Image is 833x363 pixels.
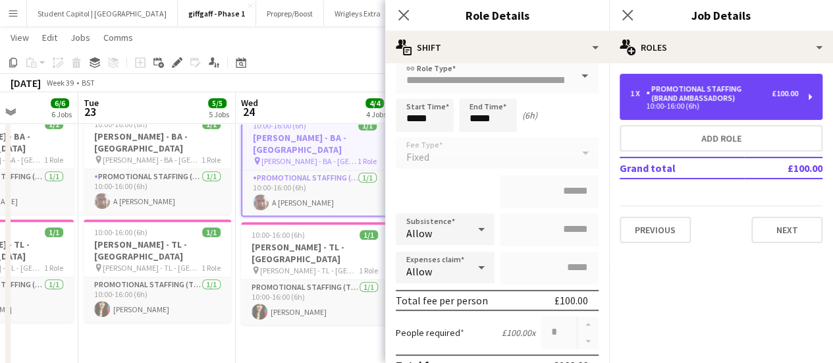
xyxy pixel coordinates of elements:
span: 1/1 [202,119,221,129]
app-card-role: Promotional Staffing (Team Leader)1/110:00-16:00 (6h)[PERSON_NAME] [241,280,389,325]
span: 1/1 [358,121,377,130]
div: £100.00 x [502,327,535,339]
button: Add role [620,125,822,152]
button: Wrigleys Extra [324,1,392,26]
span: Wed [241,97,258,109]
app-job-card: 10:00-16:00 (6h)1/1[PERSON_NAME] - TL - [GEOGRAPHIC_DATA] [PERSON_NAME] - TL - [GEOGRAPHIC_DATA]1... [84,219,231,322]
span: [PERSON_NAME] - BA - [GEOGRAPHIC_DATA] [103,155,202,165]
div: [DATE] [11,76,41,90]
button: Proprep/Boost [256,1,324,26]
label: People required [396,327,464,339]
div: Roles [609,32,833,63]
h3: Role Details [385,7,609,24]
span: 24 [239,104,258,119]
span: [PERSON_NAME] - TL - [GEOGRAPHIC_DATA] [103,263,202,273]
div: Total fee per person [396,294,488,307]
span: 10:00-16:00 (6h) [94,227,148,237]
a: Comms [98,29,138,46]
div: 5 Jobs [209,109,229,119]
td: £100.00 [744,157,822,179]
span: 1/1 [45,119,63,129]
span: 1/1 [45,227,63,237]
div: (6h) [522,109,537,121]
span: 23 [82,104,99,119]
span: Tue [84,97,99,109]
app-card-role: Promotional Staffing (Team Leader)1/110:00-16:00 (6h)[PERSON_NAME] [84,277,231,322]
td: Grand total [620,157,744,179]
div: £100.00 [554,294,588,307]
span: 10:00-16:00 (6h) [253,121,306,130]
h3: [PERSON_NAME] - BA - [GEOGRAPHIC_DATA] [84,130,231,154]
span: Jobs [70,32,90,43]
button: giffgaff - Phase 1 [178,1,256,26]
button: Student Capitol | [GEOGRAPHIC_DATA] [27,1,178,26]
h3: [PERSON_NAME] - TL - [GEOGRAPHIC_DATA] [84,238,231,262]
span: 4/4 [365,98,384,108]
span: 1/1 [360,230,378,240]
div: Shift [385,32,609,63]
a: Jobs [65,29,95,46]
span: 1 Role [44,155,63,165]
a: View [5,29,34,46]
h3: Job Details [609,7,833,24]
span: Allow [406,265,432,278]
span: 1 Role [202,155,221,165]
app-job-card: 10:00-16:00 (6h)1/1[PERSON_NAME] - TL - [GEOGRAPHIC_DATA] [PERSON_NAME] - TL - [GEOGRAPHIC_DATA]1... [241,222,389,325]
span: 5/5 [208,98,227,108]
span: [PERSON_NAME] - TL - [GEOGRAPHIC_DATA] [260,265,359,275]
div: 6 Jobs [51,109,72,119]
span: Edit [42,32,57,43]
app-card-role: Promotional Staffing (Brand Ambassadors)1/110:00-16:00 (6h)A [PERSON_NAME] [84,169,231,214]
div: 10:00-16:00 (6h) [630,103,798,109]
app-job-card: 10:00-16:00 (6h)1/1[PERSON_NAME] - BA - [GEOGRAPHIC_DATA] [PERSON_NAME] - BA - [GEOGRAPHIC_DATA]1... [241,111,389,217]
div: £100.00 [772,89,798,98]
span: 1 Role [44,263,63,273]
a: Edit [37,29,63,46]
span: [PERSON_NAME] - BA - [GEOGRAPHIC_DATA] [261,156,358,166]
div: 1 x [630,89,646,98]
span: View [11,32,29,43]
app-card-role: Promotional Staffing (Brand Ambassadors)1/110:00-16:00 (6h)A [PERSON_NAME] [242,171,387,215]
span: Week 39 [43,78,76,88]
span: 10:00-16:00 (6h) [252,230,305,240]
span: 1 Role [359,265,378,275]
span: Comms [103,32,133,43]
button: Previous [620,217,691,243]
span: 1/1 [202,227,221,237]
span: 1 Role [202,263,221,273]
button: Next [751,217,822,243]
div: BST [82,78,95,88]
div: 4 Jobs [366,109,387,119]
span: Allow [406,227,432,240]
div: Promotional Staffing (Brand Ambassadors) [646,84,772,103]
span: 6/6 [51,98,69,108]
span: 10:00-16:00 (6h) [94,119,148,129]
h3: [PERSON_NAME] - BA - [GEOGRAPHIC_DATA] [242,132,387,155]
h3: [PERSON_NAME] - TL - [GEOGRAPHIC_DATA] [241,241,389,265]
app-job-card: 10:00-16:00 (6h)1/1[PERSON_NAME] - BA - [GEOGRAPHIC_DATA] [PERSON_NAME] - BA - [GEOGRAPHIC_DATA]1... [84,111,231,214]
span: 1 Role [358,156,377,166]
